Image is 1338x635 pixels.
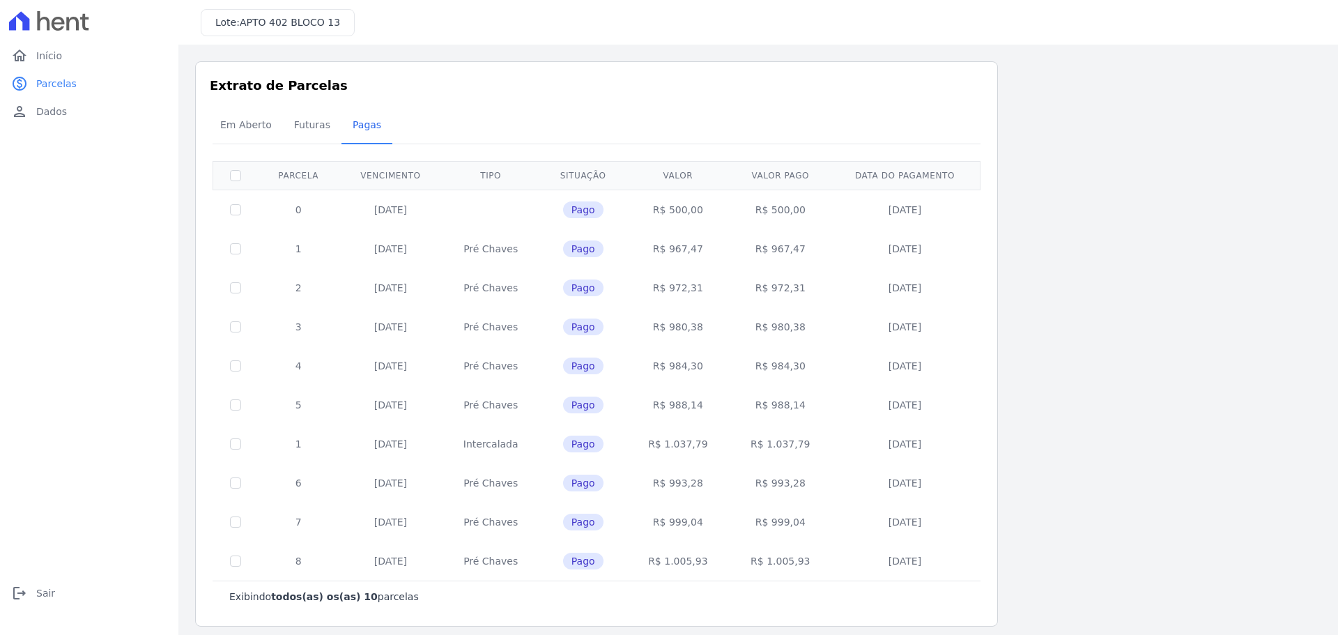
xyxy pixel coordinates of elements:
td: R$ 1.037,79 [729,424,831,464]
input: Só é possível selecionar pagamentos em aberto [230,438,241,450]
td: 2 [258,268,339,307]
b: todos(as) os(as) 10 [271,591,378,602]
td: R$ 972,31 [729,268,831,307]
td: [DATE] [831,424,978,464]
th: Valor [626,161,729,190]
th: Parcela [258,161,339,190]
a: homeInício [6,42,173,70]
td: R$ 972,31 [626,268,729,307]
td: 5 [258,385,339,424]
input: Só é possível selecionar pagamentos em aberto [230,360,241,372]
span: Pago [563,358,603,374]
td: Pré Chaves [442,307,539,346]
td: R$ 500,00 [626,190,729,229]
a: personDados [6,98,173,125]
td: [DATE] [339,229,442,268]
input: Só é possível selecionar pagamentos em aberto [230,477,241,489]
span: Pago [563,201,603,218]
i: logout [11,585,28,602]
td: [DATE] [339,424,442,464]
td: R$ 999,04 [729,503,831,542]
td: [DATE] [339,464,442,503]
td: R$ 988,14 [626,385,729,424]
td: R$ 999,04 [626,503,729,542]
input: Só é possível selecionar pagamentos em aberto [230,556,241,567]
td: Pré Chaves [442,503,539,542]
td: R$ 984,30 [729,346,831,385]
span: Futuras [286,111,339,139]
td: [DATE] [831,503,978,542]
td: R$ 500,00 [729,190,831,229]
span: Sair [36,586,55,600]
th: Valor pago [729,161,831,190]
a: Pagas [341,108,392,144]
td: [DATE] [831,385,978,424]
td: 1 [258,424,339,464]
i: home [11,47,28,64]
span: Pago [563,280,603,296]
td: R$ 1.037,79 [626,424,729,464]
td: [DATE] [339,268,442,307]
td: R$ 984,30 [626,346,729,385]
td: R$ 967,47 [729,229,831,268]
a: logoutSair [6,579,173,607]
td: [DATE] [831,307,978,346]
td: [DATE] [831,190,978,229]
td: R$ 1.005,93 [626,542,729,581]
i: person [11,103,28,120]
td: Intercalada [442,424,539,464]
td: 8 [258,542,339,581]
td: Pré Chaves [442,346,539,385]
th: Situação [539,161,626,190]
input: Só é possível selecionar pagamentos em aberto [230,204,241,215]
span: Pago [563,397,603,413]
h3: Lote: [215,15,340,30]
th: Tipo [442,161,539,190]
td: [DATE] [339,307,442,346]
td: R$ 967,47 [626,229,729,268]
th: Data do pagamento [831,161,978,190]
input: Só é possível selecionar pagamentos em aberto [230,517,241,528]
td: 7 [258,503,339,542]
td: R$ 993,28 [626,464,729,503]
input: Só é possível selecionar pagamentos em aberto [230,243,241,254]
td: 1 [258,229,339,268]
span: Início [36,49,62,63]
td: R$ 988,14 [729,385,831,424]
td: 3 [258,307,339,346]
td: [DATE] [831,346,978,385]
td: R$ 980,38 [626,307,729,346]
span: Pago [563,553,603,569]
td: Pré Chaves [442,542,539,581]
input: Só é possível selecionar pagamentos em aberto [230,399,241,411]
input: Só é possível selecionar pagamentos em aberto [230,321,241,332]
td: Pré Chaves [442,385,539,424]
input: Só é possível selecionar pagamentos em aberto [230,282,241,293]
td: R$ 993,28 [729,464,831,503]
span: Em Aberto [212,111,280,139]
span: Pago [563,240,603,257]
td: [DATE] [831,268,978,307]
td: [DATE] [831,542,978,581]
td: Pré Chaves [442,464,539,503]
td: [DATE] [339,503,442,542]
span: Pago [563,319,603,335]
td: 0 [258,190,339,229]
td: 4 [258,346,339,385]
p: Exibindo parcelas [229,590,419,604]
td: 6 [258,464,339,503]
i: paid [11,75,28,92]
h3: Extrato de Parcelas [210,76,983,95]
td: R$ 980,38 [729,307,831,346]
td: [DATE] [339,346,442,385]
span: Parcelas [36,77,77,91]
td: R$ 1.005,93 [729,542,831,581]
span: Pagas [344,111,390,139]
a: Futuras [283,108,341,144]
span: Pago [563,514,603,530]
span: APTO 402 BLOCO 13 [240,17,340,28]
span: Dados [36,105,67,118]
td: Pré Chaves [442,268,539,307]
td: Pré Chaves [442,229,539,268]
td: [DATE] [831,464,978,503]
